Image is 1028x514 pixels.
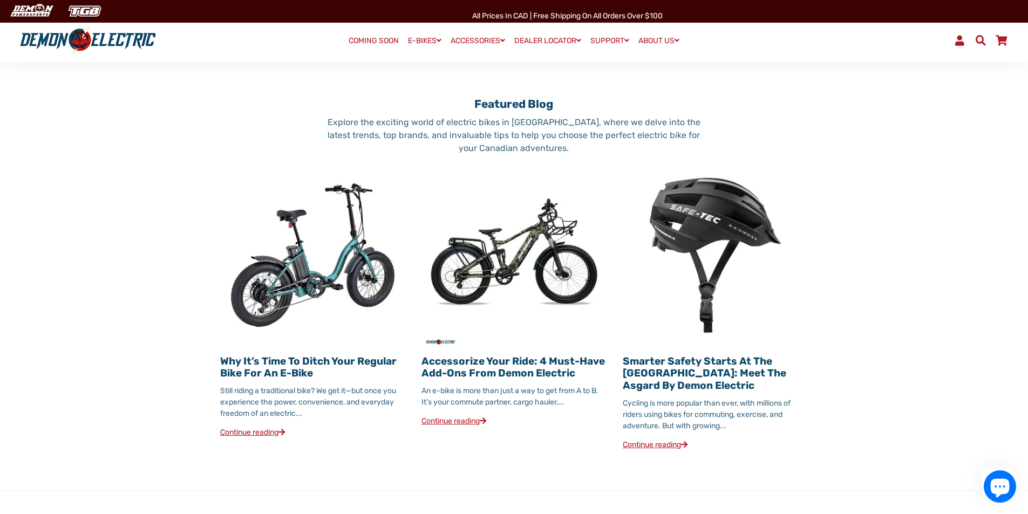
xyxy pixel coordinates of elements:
[16,26,160,54] img: Demon Electric logo
[220,355,397,380] a: Why It’s Time to Ditch Your Regular Bike for an E-Bike
[623,162,808,347] img: Smarter Safety Starts at the Helmet: Meet the Asgard by Demon Electric
[220,428,285,437] a: Continue reading
[345,33,403,49] a: COMING SOON
[421,162,607,347] img: Accessorize Your Ride: 4 Must-Have Add-Ons from Demon Electric
[5,2,57,20] img: Demon Electric
[404,33,445,49] a: E-BIKES
[321,97,707,111] h2: Featured blog
[421,385,607,408] div: An e-bike is more than just a way to get from A to B. It’s your commute partner, cargo hauler,...
[421,416,486,426] a: Continue reading
[981,470,1019,505] inbox-online-store-chat: Shopify online store chat
[63,2,107,20] img: TGB Canada
[635,33,683,49] a: ABOUT US
[220,385,405,419] div: Still riding a traditional bike? We get it—but once you experience the power, convenience, and ev...
[321,116,707,155] p: Explore the exciting world of electric bikes in [GEOGRAPHIC_DATA], where we delve into the latest...
[623,440,687,449] a: Continue reading
[421,355,605,380] a: Accessorize Your Ride: 4 Must-Have Add-Ons from Demon Electric
[447,33,509,49] a: ACCESSORIES
[472,11,663,20] span: All Prices in CAD | Free shipping on all orders over $100
[623,398,808,431] div: Cycling is more popular than ever, with millions of riders using bikes for commuting, exercise, a...
[623,355,786,392] a: Smarter Safety Starts at the [GEOGRAPHIC_DATA]: Meet the Asgard by Demon Electric
[510,33,585,49] a: DEALER LOCATOR
[587,33,633,49] a: SUPPORT
[220,162,405,347] img: Why It’s Time to Ditch Your Regular Bike for an E-Bike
